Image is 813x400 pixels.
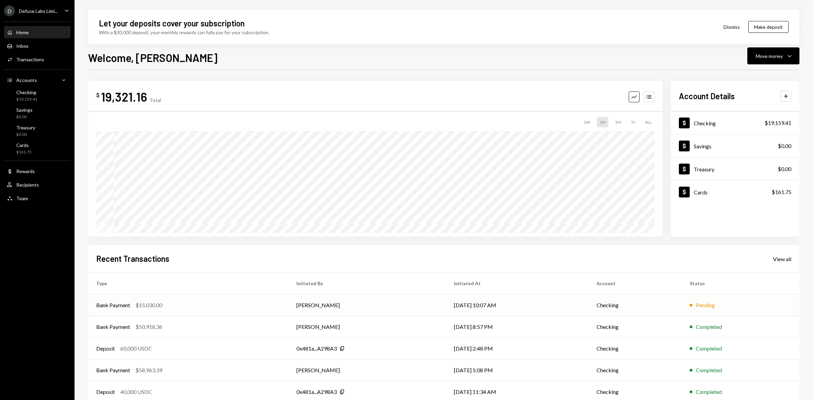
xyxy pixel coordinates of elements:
[778,142,791,150] div: $0.00
[88,273,288,294] th: Type
[446,294,588,316] td: [DATE] 10:07 AM
[135,366,162,374] div: $58,963.39
[16,125,35,130] div: Treasury
[696,366,722,374] div: Completed
[694,143,711,149] div: Savings
[773,255,791,262] a: View all
[96,301,130,309] div: Bank Payment
[588,316,682,338] td: Checking
[671,111,799,134] a: Checking$19,159.41
[588,359,682,381] td: Checking
[16,114,33,120] div: $0.00
[96,344,115,353] div: Deposit
[694,166,714,172] div: Treasury
[4,53,70,65] a: Transactions
[16,89,37,95] div: Checking
[120,388,152,396] div: 40,000 USDC
[88,51,217,64] h1: Welcome, [PERSON_NAME]
[446,338,588,359] td: [DATE] 2:48 PM
[16,57,44,62] div: Transactions
[96,253,169,264] h2: Recent Transactions
[597,117,608,127] div: 1M
[756,52,783,60] div: Move money
[296,344,337,353] div: 0x481a...A298A3
[16,77,37,83] div: Accounts
[4,105,70,121] a: Savings$0.00
[4,26,70,38] a: Home
[671,157,799,180] a: Treasury$0.00
[288,359,446,381] td: [PERSON_NAME]
[16,43,28,49] div: Inbox
[16,107,33,113] div: Savings
[588,338,682,359] td: Checking
[16,195,28,201] div: Team
[16,182,39,188] div: Recipients
[773,256,791,262] div: View all
[16,142,32,148] div: Cards
[4,40,70,52] a: Inbox
[96,92,100,99] div: $
[99,29,269,36] div: With a $30,000 deposit, your monthly rewards can fully pay for your subscription.
[446,359,588,381] td: [DATE] 5:08 PM
[150,97,161,103] div: Total
[135,323,162,331] div: $50,918.36
[772,188,791,196] div: $161.75
[4,5,15,16] div: D
[446,316,588,338] td: [DATE] 8:57 PM
[679,90,735,102] h2: Account Details
[4,140,70,156] a: Cards$161.75
[16,132,35,138] div: $0.00
[696,323,722,331] div: Completed
[288,316,446,338] td: [PERSON_NAME]
[96,366,130,374] div: Bank Payment
[682,273,799,294] th: Status
[696,344,722,353] div: Completed
[4,74,70,86] a: Accounts
[99,18,245,29] div: Let your deposits cover your subscription
[120,344,152,353] div: 60,000 USDC
[671,134,799,157] a: Savings$0.00
[16,149,32,155] div: $161.75
[642,117,654,127] div: ALL
[101,89,147,104] div: 19,321.16
[19,8,58,14] div: Defuse Labs Limi...
[288,294,446,316] td: [PERSON_NAME]
[715,19,748,35] button: Dismiss
[4,87,70,104] a: Checking$19,159.41
[778,165,791,173] div: $0.00
[4,123,70,139] a: Treasury$0.00
[696,301,715,309] div: Pending
[588,273,682,294] th: Account
[581,117,593,127] div: 1W
[135,301,162,309] div: $15,030.00
[747,47,799,64] button: Move money
[296,388,337,396] div: 0x481a...A298A3
[748,21,789,33] button: Make deposit
[671,181,799,203] a: Cards$161.75
[96,388,115,396] div: Deposit
[16,168,35,174] div: Rewards
[696,388,722,396] div: Completed
[446,273,588,294] th: Initiated At
[4,165,70,177] a: Rewards
[588,294,682,316] td: Checking
[16,29,29,35] div: Home
[4,192,70,204] a: Team
[628,117,638,127] div: 1Y
[765,119,791,127] div: $19,159.41
[288,273,446,294] th: Initiated By
[694,120,716,126] div: Checking
[694,189,708,195] div: Cards
[96,323,130,331] div: Bank Payment
[4,178,70,191] a: Recipients
[16,97,37,102] div: $19,159.41
[612,117,624,127] div: 3M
